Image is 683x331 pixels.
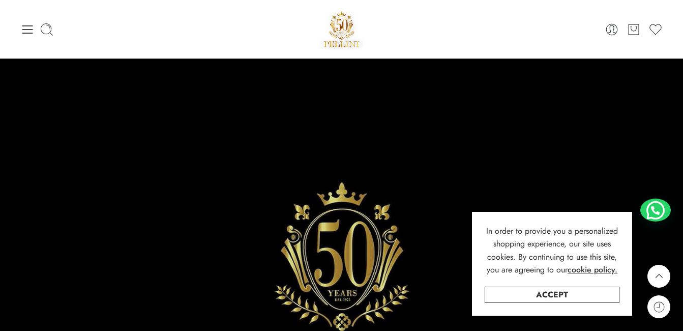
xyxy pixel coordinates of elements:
[486,225,618,276] span: In order to provide you a personalized shopping experience, our site uses cookies. By continuing ...
[627,22,641,37] a: Cart
[568,263,617,277] a: cookie policy.
[485,287,619,303] a: Accept
[320,8,364,51] a: Pellini -
[648,22,663,37] a: Wishlist
[320,8,364,51] img: Pellini
[605,22,619,37] a: Login / Register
